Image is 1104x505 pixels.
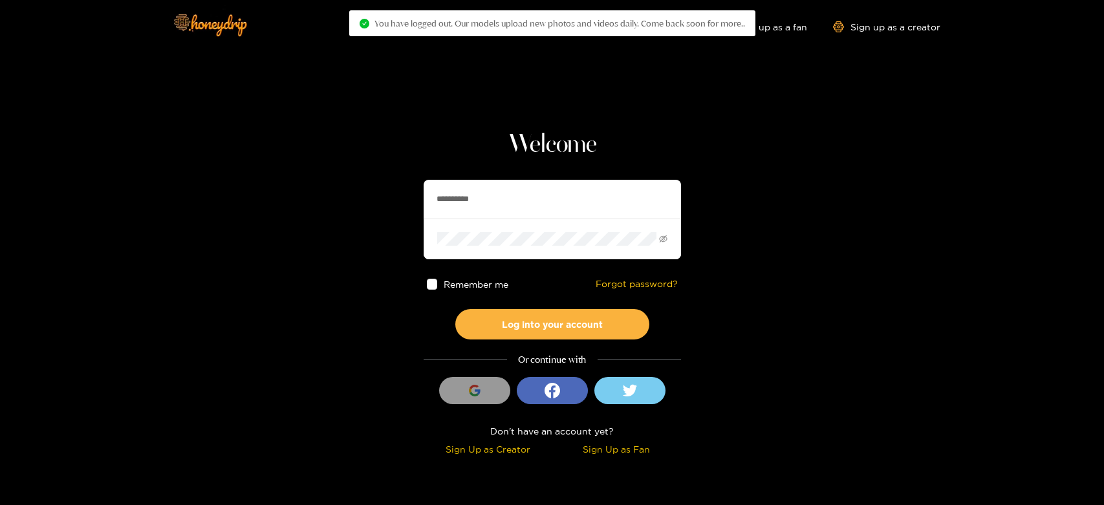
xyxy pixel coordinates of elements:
span: eye-invisible [659,235,667,243]
a: Sign up as a creator [833,21,940,32]
div: Sign Up as Fan [556,442,678,457]
button: Log into your account [455,309,649,339]
span: You have logged out. Our models upload new photos and videos daily. Come back soon for more.. [374,18,745,28]
a: Sign up as a fan [719,21,807,32]
span: Remember me [444,279,508,289]
div: Sign Up as Creator [427,442,549,457]
a: Forgot password? [596,279,678,290]
span: check-circle [360,19,369,28]
div: Or continue with [424,352,681,367]
div: Don't have an account yet? [424,424,681,438]
h1: Welcome [424,129,681,160]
